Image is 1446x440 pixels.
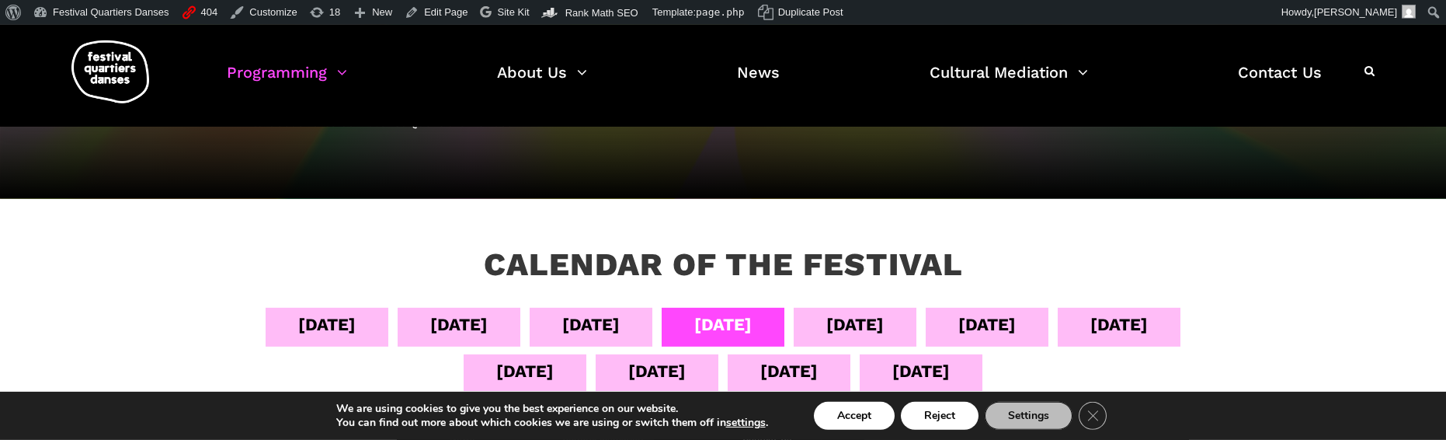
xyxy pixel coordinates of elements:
button: Reject [901,402,978,430]
img: logo-fqd-med [71,40,149,103]
div: [DATE] [760,358,818,385]
span: Site Kit [498,6,530,18]
span: [PERSON_NAME] [1314,6,1397,18]
div: [DATE] [298,311,356,338]
div: [DATE] [628,358,686,385]
div: [DATE] [694,311,752,338]
span: page.php [696,6,745,18]
span: Rank Math SEO [565,7,638,19]
a: About Us [497,59,587,105]
button: Accept [814,402,895,430]
p: We are using cookies to give you the best experience on our website. [336,402,768,416]
button: Close GDPR Cookie Banner [1079,402,1107,430]
a: Programming [227,59,347,105]
p: You can find out more about which cookies we are using or switch them off in . [336,416,768,430]
a: News [737,59,780,105]
a: Contact Us [1238,59,1322,105]
button: settings [726,416,766,430]
button: Settings [985,402,1072,430]
div: [DATE] [1090,311,1148,338]
div: [DATE] [430,311,488,338]
a: Cultural Mediation [930,59,1088,105]
div: [DATE] [826,311,884,338]
div: [DATE] [892,358,950,385]
h3: Calendar of the Festival [484,246,963,285]
div: [DATE] [562,311,620,338]
div: [DATE] [958,311,1016,338]
div: [DATE] [496,358,554,385]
